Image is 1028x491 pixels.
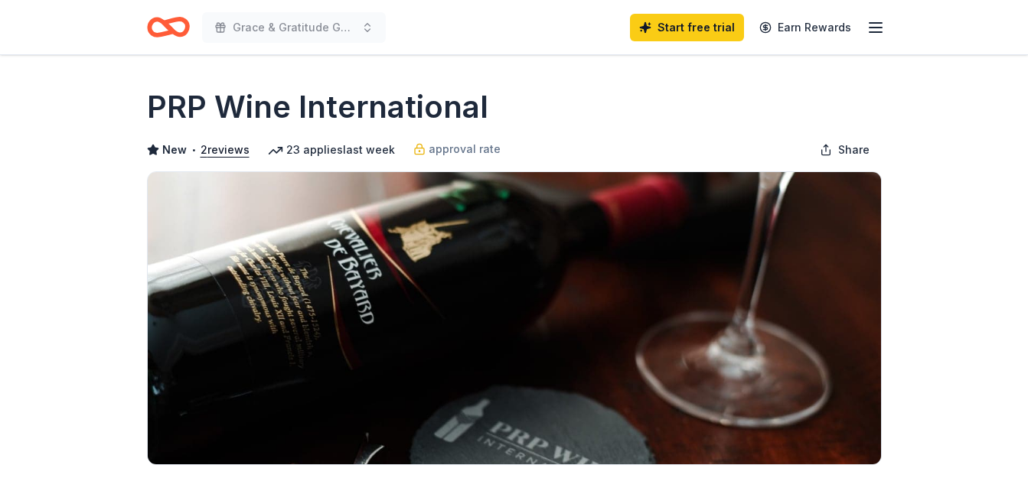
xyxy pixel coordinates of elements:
[233,18,355,37] span: Grace & Gratitude Gathering
[413,140,501,158] a: approval rate
[630,14,744,41] a: Start free trial
[268,141,395,159] div: 23 applies last week
[429,140,501,158] span: approval rate
[838,141,870,159] span: Share
[202,12,386,43] button: Grace & Gratitude Gathering
[750,14,860,41] a: Earn Rewards
[201,141,250,159] button: 2reviews
[162,141,187,159] span: New
[147,9,190,45] a: Home
[148,172,881,464] img: Image for PRP Wine International
[191,144,196,156] span: •
[147,86,488,128] h1: PRP Wine International
[808,135,882,165] button: Share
